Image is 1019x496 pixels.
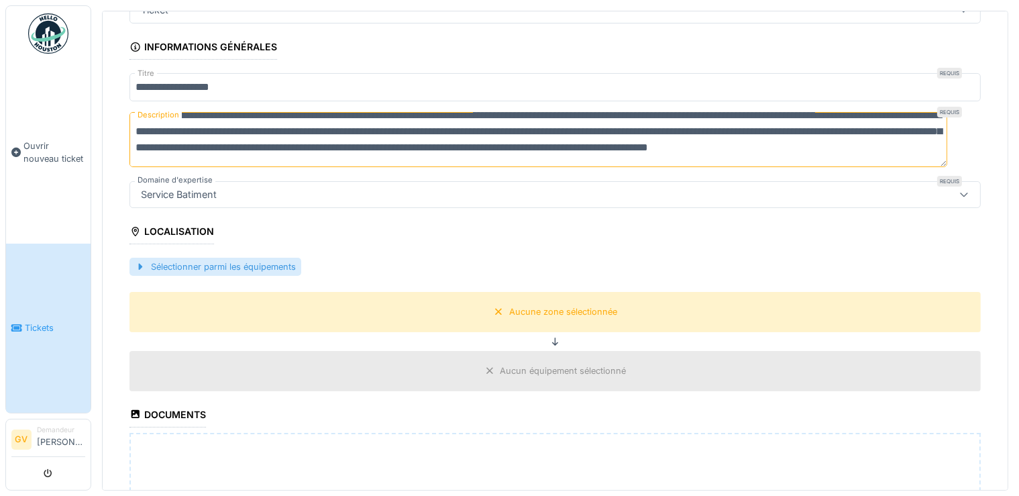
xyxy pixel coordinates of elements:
span: Ouvrir nouveau ticket [23,140,85,165]
li: GV [11,430,32,450]
div: Service Batiment [136,187,222,202]
div: Demandeur [37,425,85,435]
div: Documents [129,405,206,428]
div: Requis [937,107,962,117]
div: Informations générales [129,37,277,60]
span: Tickets [25,321,85,334]
div: Sélectionner parmi les équipements [129,258,301,276]
div: Requis [937,176,962,187]
div: Aucun équipement sélectionné [500,364,627,377]
label: Domaine d'expertise [135,175,215,186]
li: [PERSON_NAME] [37,425,85,454]
label: Titre [135,68,157,79]
div: Aucune zone sélectionnée [509,305,617,318]
img: Badge_color-CXgf-gQk.svg [28,13,68,54]
div: Localisation [129,221,214,244]
a: Ouvrir nouveau ticket [6,61,91,244]
a: Tickets [6,244,91,413]
label: Description [135,107,182,123]
div: Requis [937,68,962,79]
a: GV Demandeur[PERSON_NAME] [11,425,85,457]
